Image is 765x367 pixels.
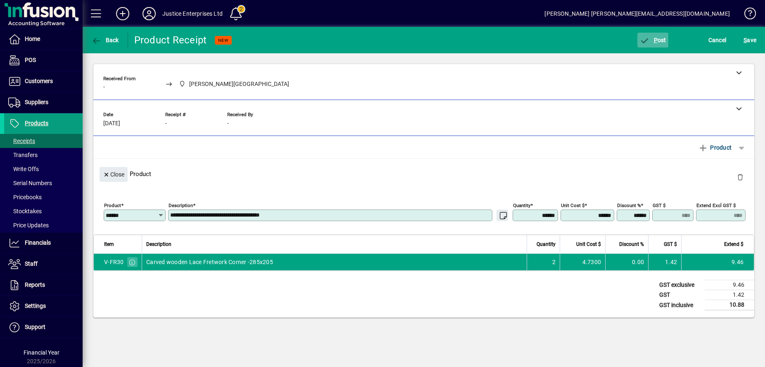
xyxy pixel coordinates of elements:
[4,204,83,218] a: Stocktakes
[654,37,658,43] span: P
[103,168,124,181] span: Close
[8,180,52,186] span: Serial Numbers
[25,99,48,105] span: Suppliers
[83,33,128,48] app-page-header-button: Back
[705,280,754,290] td: 9.46
[146,240,171,249] span: Description
[708,33,727,47] span: Cancel
[134,33,207,47] div: Product Receipt
[89,33,121,48] button: Back
[544,7,730,20] div: [PERSON_NAME] [PERSON_NAME][EMAIL_ADDRESS][DOMAIN_NAME]
[576,240,601,249] span: Unit Cost $
[653,203,665,208] mat-label: GST $
[24,349,59,356] span: Financial Year
[25,239,51,246] span: Financials
[637,33,668,48] button: Post
[698,141,732,154] span: Product
[4,29,83,50] a: Home
[4,148,83,162] a: Transfers
[655,300,705,310] td: GST inclusive
[738,2,755,29] a: Knowledge Base
[25,57,36,63] span: POS
[4,233,83,253] a: Financials
[25,324,45,330] span: Support
[705,290,754,300] td: 1.42
[561,203,584,208] mat-label: Unit Cost $
[227,120,229,127] span: -
[705,300,754,310] td: 10.88
[605,254,648,270] td: 0.00
[582,258,601,266] span: 4.7300
[25,260,38,267] span: Staff
[664,240,677,249] span: GST $
[639,37,666,43] span: ost
[537,240,556,249] span: Quantity
[4,71,83,92] a: Customers
[169,203,193,208] mat-label: Description
[4,190,83,204] a: Pricebooks
[165,120,167,127] span: -
[103,84,105,91] span: -
[619,240,644,249] span: Discount %
[104,240,114,249] span: Item
[4,162,83,176] a: Write Offs
[8,222,49,229] span: Price Updates
[741,33,758,48] button: Save
[4,92,83,113] a: Suppliers
[97,170,130,178] app-page-header-button: Close
[4,218,83,232] a: Price Updates
[8,208,42,214] span: Stocktakes
[8,166,39,172] span: Write Offs
[681,254,754,270] td: 9.46
[744,33,756,47] span: ave
[4,275,83,296] a: Reports
[104,258,124,266] div: V-FR30
[91,37,119,43] span: Back
[527,254,560,270] td: 2
[648,254,681,270] td: 1.42
[4,296,83,317] a: Settings
[694,140,736,155] button: Product
[4,134,83,148] a: Receipts
[4,50,83,71] a: POS
[142,254,527,270] td: Carved wooden Lace Fretwork Corner -285x205
[706,33,729,48] button: Cancel
[655,280,705,290] td: GST exclusive
[4,176,83,190] a: Serial Numbers
[744,37,747,43] span: S
[655,290,705,300] td: GST
[8,138,35,144] span: Receipts
[617,203,641,208] mat-label: Discount %
[93,159,754,189] div: Product
[513,203,530,208] mat-label: Quantity
[218,38,228,43] span: NEW
[696,203,736,208] mat-label: Extend excl GST $
[109,6,136,21] button: Add
[730,173,750,181] app-page-header-button: Delete
[25,281,45,288] span: Reports
[4,317,83,338] a: Support
[100,167,128,182] button: Close
[25,303,46,309] span: Settings
[103,120,120,127] span: [DATE]
[162,7,223,20] div: Justice Enterprises Ltd
[25,36,40,42] span: Home
[136,6,162,21] button: Profile
[177,79,293,89] span: henderson warehouse
[25,78,53,84] span: Customers
[724,240,744,249] span: Extend $
[25,120,48,126] span: Products
[4,254,83,274] a: Staff
[8,152,38,158] span: Transfers
[8,194,42,200] span: Pricebooks
[104,203,121,208] mat-label: Product
[189,80,289,88] span: [PERSON_NAME][GEOGRAPHIC_DATA]
[730,167,750,187] button: Delete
